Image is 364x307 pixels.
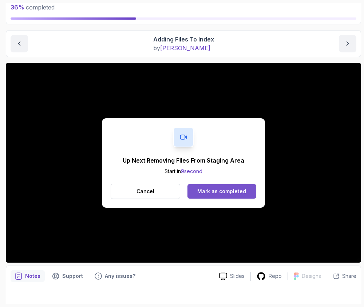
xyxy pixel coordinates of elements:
[90,270,140,282] button: Feedback button
[6,63,361,263] iframe: To enrich screen reader interactions, please activate Accessibility in Grammarly extension settings
[327,272,356,280] button: Share
[11,35,28,52] button: previous content
[197,188,246,195] div: Mark as completed
[187,184,256,199] button: Mark as completed
[111,184,180,199] button: Cancel
[339,35,356,52] button: next content
[160,44,210,52] span: [PERSON_NAME]
[269,272,282,280] p: Repo
[213,272,250,280] a: Slides
[123,168,244,175] p: Start in
[11,270,45,282] button: notes button
[302,272,321,280] p: Designs
[136,188,154,195] p: Cancel
[153,35,214,44] p: Adding Files To Index
[62,272,83,280] p: Support
[230,272,245,280] p: Slides
[105,272,135,280] p: Any issues?
[48,270,87,282] button: Support button
[342,272,356,280] p: Share
[153,44,214,52] p: by
[123,156,244,165] p: Up Next: Removing Files From Staging Area
[11,4,24,11] span: 36 %
[11,4,55,11] span: completed
[251,272,288,281] a: Repo
[25,272,40,280] p: Notes
[181,168,202,174] span: 9 second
